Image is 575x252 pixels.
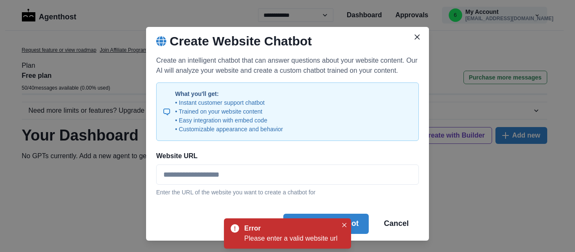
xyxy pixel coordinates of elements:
button: Close [410,30,424,44]
p: What you'll get: [175,90,283,98]
button: Cancel [374,214,419,234]
p: Create an intelligent chatbot that can answer questions about your website content. Our AI will a... [156,56,419,76]
div: Error [244,223,334,233]
p: Enter the URL of the website you want to create a chatbot for [156,188,419,197]
button: Create Chatbot [283,214,369,234]
div: Please enter a valid website url [244,233,337,244]
label: Website URL [156,151,414,161]
h2: Create Website Chatbot [170,34,312,49]
p: • Instant customer support chatbot • Trained on your website content • Easy integration with embe... [175,98,283,134]
button: Close [339,220,349,230]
